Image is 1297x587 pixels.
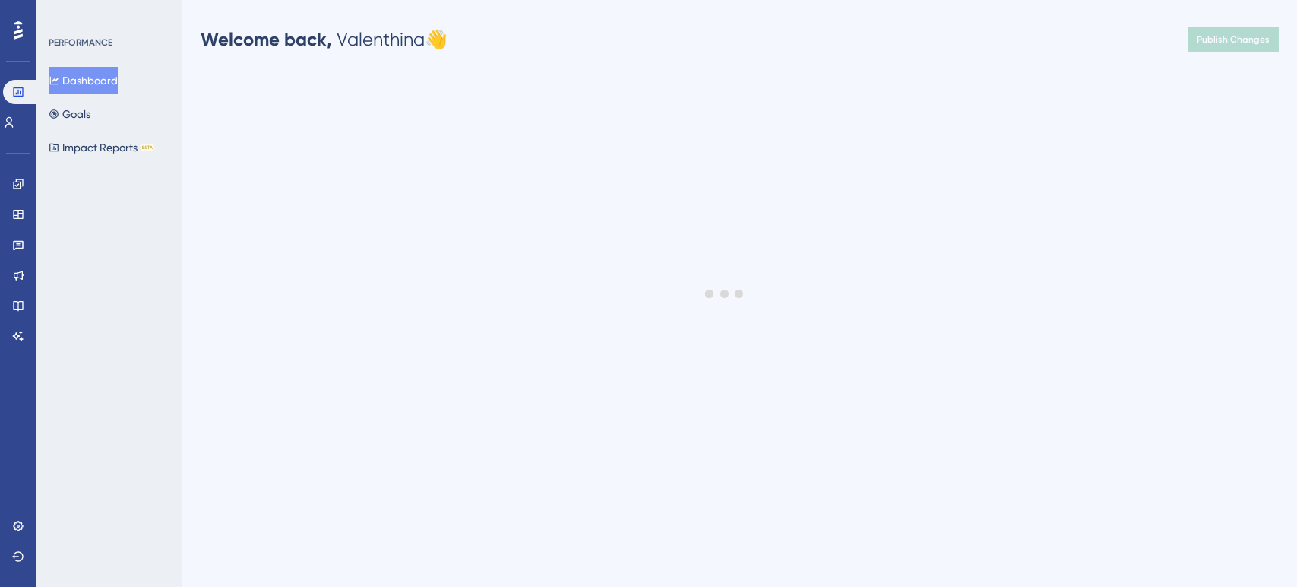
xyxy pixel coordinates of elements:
button: Goals [49,100,90,128]
div: PERFORMANCE [49,36,112,49]
span: Publish Changes [1197,33,1270,46]
button: Publish Changes [1188,27,1279,52]
button: Impact ReportsBETA [49,134,154,161]
span: Welcome back, [201,28,332,50]
div: BETA [141,144,154,151]
button: Dashboard [49,67,118,94]
div: Valenthina 👋 [201,27,448,52]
